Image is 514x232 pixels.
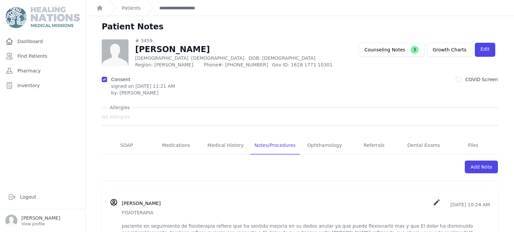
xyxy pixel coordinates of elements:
[5,7,80,28] img: Medical Missions EMR
[411,46,419,54] span: 3
[465,161,498,173] a: Add Note
[21,221,60,227] p: View profile
[433,198,490,208] p: [DATE] 10:24 AM
[359,43,424,57] button: Counseling Notes3
[111,77,130,82] label: Consent
[107,104,133,111] span: Allergies
[135,55,340,61] p: [DEMOGRAPHIC_DATA]
[122,200,161,207] h3: [PERSON_NAME]
[102,137,151,155] a: SOAP
[102,137,498,155] nav: Tabs
[3,79,83,92] a: Inventory
[465,77,498,82] label: COVID Screen
[433,202,442,207] a: create
[475,43,495,57] a: Edit
[3,64,83,77] a: Pharmacy
[399,137,448,155] a: Dental Exams
[5,215,80,227] a: [PERSON_NAME] View profile
[191,55,244,61] span: [DEMOGRAPHIC_DATA]
[249,55,316,61] span: DOB: [DEMOGRAPHIC_DATA]
[102,113,130,120] span: No Allergies
[3,35,83,48] a: Dashboard
[3,49,83,63] a: Find Patients
[201,137,250,155] a: Medical History
[102,21,164,32] h1: Patient Notes
[250,137,300,155] a: Notes/Procedures
[111,89,175,96] div: by: [PERSON_NAME]
[21,215,60,221] p: [PERSON_NAME]
[102,39,128,66] img: person-242608b1a05df3501eefc295dc1bc67a.jpg
[433,198,441,206] i: create
[135,37,340,44] div: # 3459
[5,190,80,204] a: Logout
[122,5,141,11] a: Patients
[203,61,268,68] span: Phone#: [PHONE_NUMBER]
[300,137,349,155] a: Ophthamology
[135,44,340,55] h1: [PERSON_NAME]
[272,61,340,68] span: Gov ID: 1628 1771 10301
[349,137,399,155] a: Referrals
[135,61,199,68] span: Region: [PERSON_NAME]
[448,137,498,155] a: Files
[111,83,175,89] p: signed on [DATE] 11:21 AM
[427,43,472,57] a: Growth Charts
[151,137,201,155] a: Medications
